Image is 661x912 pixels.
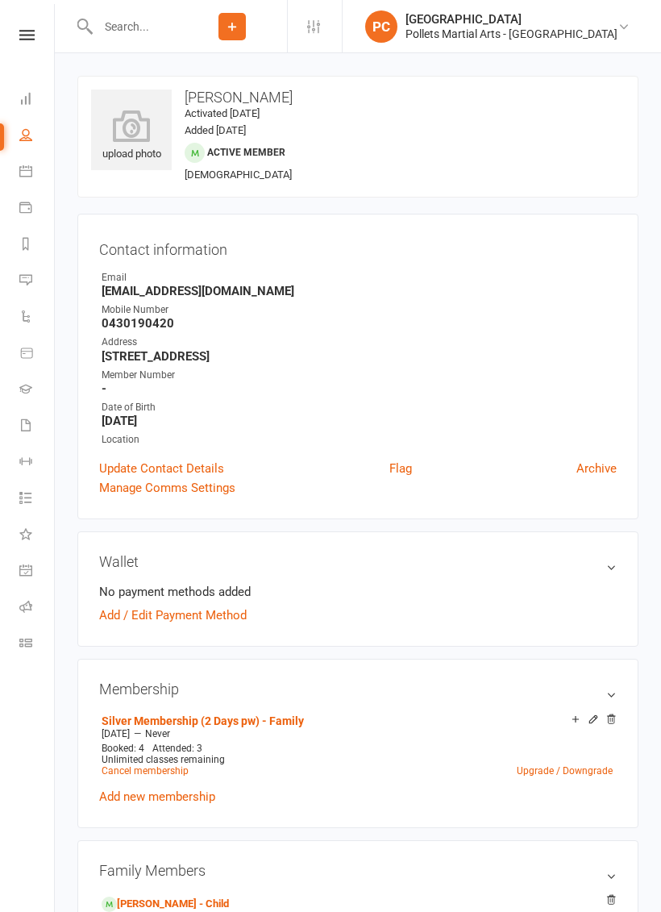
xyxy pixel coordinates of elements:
strong: [EMAIL_ADDRESS][DOMAIN_NAME] [102,284,617,298]
a: Dashboard [19,82,56,119]
div: Date of Birth [102,400,617,415]
a: Silver Membership (2 Days pw) - Family [102,714,304,727]
span: Attended: 3 [152,743,202,754]
a: Class kiosk mode [19,627,56,663]
div: Address [102,335,617,350]
a: General attendance kiosk mode [19,554,56,590]
div: PC [365,10,397,43]
h3: Contact information [99,235,617,258]
time: Added [DATE] [185,124,246,136]
h3: [PERSON_NAME] [91,90,625,106]
a: Manage Comms Settings [99,478,235,498]
strong: [STREET_ADDRESS] [102,349,617,364]
a: People [19,119,56,155]
a: What's New [19,518,56,554]
li: No payment methods added [99,582,617,602]
div: upload photo [91,110,172,163]
a: Payments [19,191,56,227]
div: Location [102,432,617,448]
span: Unlimited classes remaining [102,754,225,765]
a: Archive [576,459,617,478]
a: Update Contact Details [99,459,224,478]
a: Calendar [19,155,56,191]
a: Reports [19,227,56,264]
div: [GEOGRAPHIC_DATA] [405,12,617,27]
div: Pollets Martial Arts - [GEOGRAPHIC_DATA] [405,27,617,41]
h3: Membership [99,681,617,698]
strong: 0430190420 [102,316,617,331]
a: Add / Edit Payment Method [99,606,247,625]
strong: [DATE] [102,414,617,428]
a: Roll call kiosk mode [19,590,56,627]
h3: Family Members [99,862,617,879]
input: Search... [93,15,177,38]
h3: Wallet [99,553,617,570]
span: [DEMOGRAPHIC_DATA] [185,169,292,181]
span: Active member [207,147,285,158]
div: — [98,727,617,740]
a: Product Sales [19,336,56,373]
div: Mobile Number [102,302,617,318]
span: Booked: 4 [102,743,144,754]
span: [DATE] [102,728,130,739]
div: Email [102,270,617,285]
time: Activated [DATE] [185,107,260,119]
a: Flag [389,459,412,478]
span: Never [145,728,170,739]
div: Member Number [102,368,617,383]
a: Cancel membership [102,765,189,777]
strong: - [102,381,617,396]
a: Upgrade / Downgrade [517,765,613,777]
a: Add new membership [99,789,215,804]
